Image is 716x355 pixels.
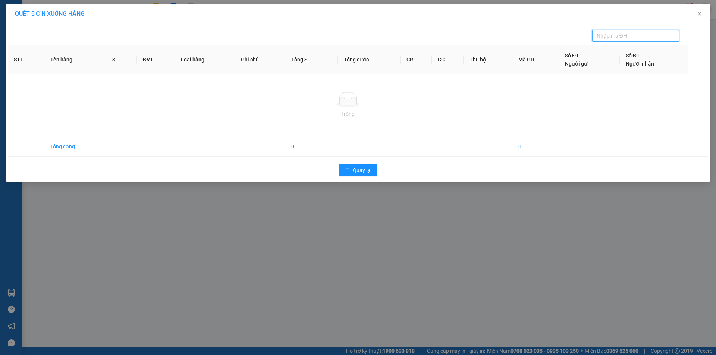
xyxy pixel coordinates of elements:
span: Người nhận [626,61,654,67]
button: Close [689,4,710,25]
th: CC [432,45,464,74]
span: Quay lại [353,166,371,174]
th: CR [401,45,432,74]
div: Trống [14,110,682,118]
span: Số ĐT [565,53,579,58]
span: Người gửi [565,61,589,67]
th: Tổng SL [285,45,338,74]
span: rollback [345,168,350,174]
td: 0 [285,136,338,157]
th: SL [106,45,136,74]
button: rollbackQuay lại [339,164,377,176]
th: Loại hàng [175,45,235,74]
th: Ghi chú [235,45,286,74]
span: Số ĐT [626,53,640,58]
span: QUÉT ĐƠN XUỐNG HÀNG [15,10,85,17]
span: close [697,11,703,17]
th: STT [8,45,44,74]
th: Thu hộ [464,45,512,74]
input: Nhập mã ĐH [597,32,669,40]
th: ĐVT [137,45,175,74]
th: Tổng cước [338,45,401,74]
td: Tổng cộng [44,136,106,157]
th: Tên hàng [44,45,106,74]
td: 0 [512,136,559,157]
th: Mã GD [512,45,559,74]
